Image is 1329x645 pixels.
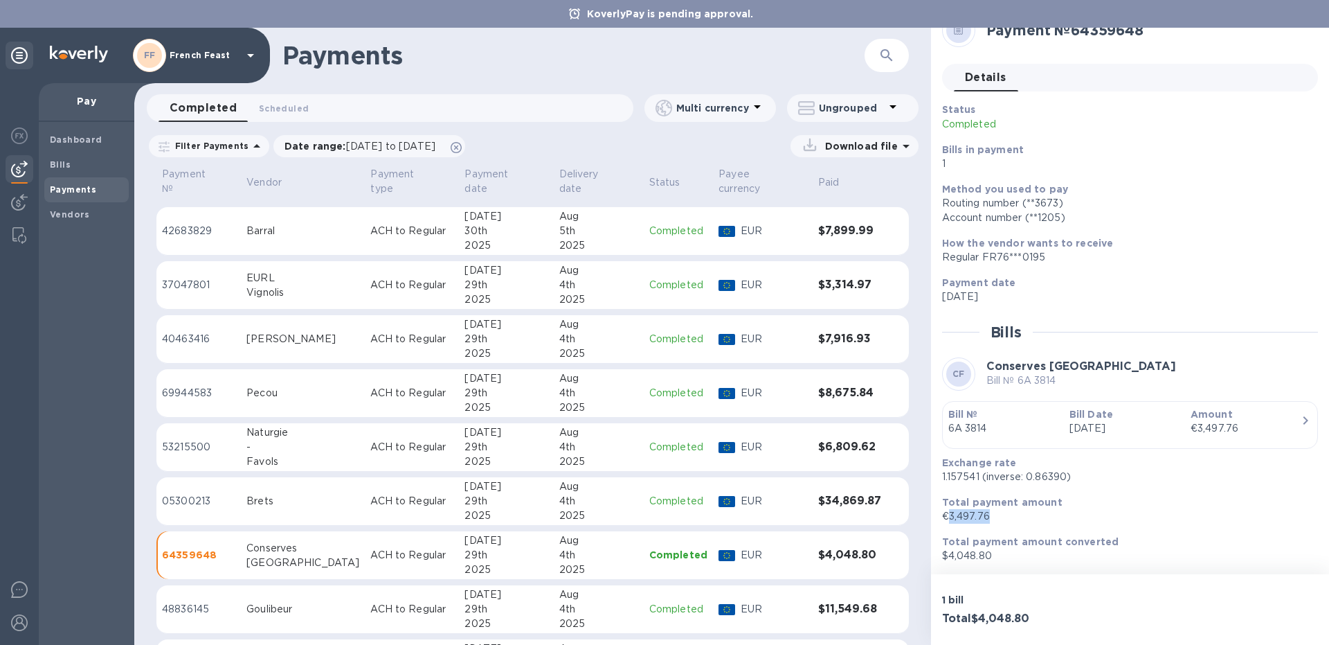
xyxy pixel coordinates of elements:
div: Aug [559,209,638,224]
b: How the vendor wants to receive [942,238,1114,249]
b: Dashboard [50,134,102,145]
p: Status [649,175,680,190]
p: 40463416 [162,332,235,346]
b: Bill № [948,409,978,420]
p: EUR [741,548,807,563]
div: 2025 [559,346,638,361]
div: Pecou [246,386,359,400]
div: 4th [559,494,638,509]
img: Logo [50,46,108,62]
p: ACH to Regular [370,224,453,238]
b: Method you used to pay [942,184,1068,195]
div: 29th [464,332,548,346]
h2: Bills [991,324,1022,341]
span: Status [649,175,698,190]
div: 2025 [464,346,548,361]
p: EUR [741,494,807,509]
p: ACH to Regular [370,386,453,400]
div: Barral [246,224,359,238]
img: Foreign exchange [11,127,28,144]
b: Vendors [50,209,90,220]
div: Aug [559,263,638,278]
div: 2025 [464,509,548,523]
p: $4,048.80 [942,549,1307,563]
div: Goulibeur [246,602,359,617]
div: 5th [559,224,638,238]
div: Aug [559,587,638,602]
p: 1 [942,157,1307,171]
div: [DATE] [464,209,548,224]
div: Aug [559,317,638,332]
div: 4th [559,278,638,292]
p: 53215500 [162,440,235,454]
div: - [246,440,359,454]
div: €3,497.76 [1191,421,1301,436]
div: Regular FR76***0195 [942,250,1307,265]
p: Multi currency [676,101,749,115]
p: ACH to Regular [370,332,453,346]
p: Payment type [370,167,435,196]
div: Account number (**1205) [942,211,1307,225]
p: Paid [818,175,840,190]
div: 4th [559,602,638,617]
b: Payments [50,184,96,195]
p: ACH to Regular [370,602,453,617]
b: CF [952,369,965,379]
div: 2025 [559,292,638,307]
h3: $3,314.97 [818,279,881,292]
div: [DATE] [464,263,548,278]
p: Delivery date [559,167,620,196]
p: EUR [741,386,807,400]
p: 1.157541 (inverse: 0.86390) [942,470,1307,484]
p: French Feast [170,51,239,60]
b: Total payment amount converted [942,536,1119,547]
p: Payment date [464,167,530,196]
div: 29th [464,440,548,454]
p: EUR [741,278,807,292]
div: [DATE] [464,479,548,494]
div: 2025 [464,400,548,415]
div: 4th [559,548,638,563]
p: KoverlyPay is pending approval. [580,7,761,21]
div: Aug [559,371,638,386]
p: 48836145 [162,602,235,617]
div: 29th [464,548,548,563]
div: 29th [464,278,548,292]
b: Amount [1191,409,1233,420]
div: Brets [246,494,359,509]
h2: Payment № 64359648 [986,21,1307,39]
p: ACH to Regular [370,494,453,509]
span: Scheduled [259,101,309,116]
span: Paid [818,175,858,190]
p: Completed [649,548,707,562]
span: Vendor [246,175,300,190]
div: 2025 [559,509,638,523]
h3: Total $4,048.80 [942,612,1125,626]
p: 69944583 [162,386,235,400]
h1: Payments [282,41,784,70]
p: Completed [649,494,707,509]
div: 2025 [559,563,638,577]
div: 2025 [559,454,638,469]
div: 2025 [559,400,638,415]
div: 4th [559,332,638,346]
p: Payment № [162,167,217,196]
div: 2025 [464,454,548,469]
div: [DATE] [464,533,548,548]
b: Bills [50,159,71,170]
p: Payee currency [718,167,789,196]
div: [PERSON_NAME] [246,332,359,346]
div: [DATE] [464,425,548,440]
h3: $7,916.93 [818,333,881,346]
p: EUR [741,440,807,454]
p: Completed [942,117,1186,132]
div: Aug [559,425,638,440]
div: 2025 [559,617,638,631]
div: Vignolis [246,285,359,300]
p: Download file [820,139,898,153]
div: 29th [464,602,548,617]
h3: $6,809.62 [818,441,881,454]
b: Payment date [942,277,1016,288]
div: Unpin categories [6,42,33,69]
div: [DATE] [464,317,548,332]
